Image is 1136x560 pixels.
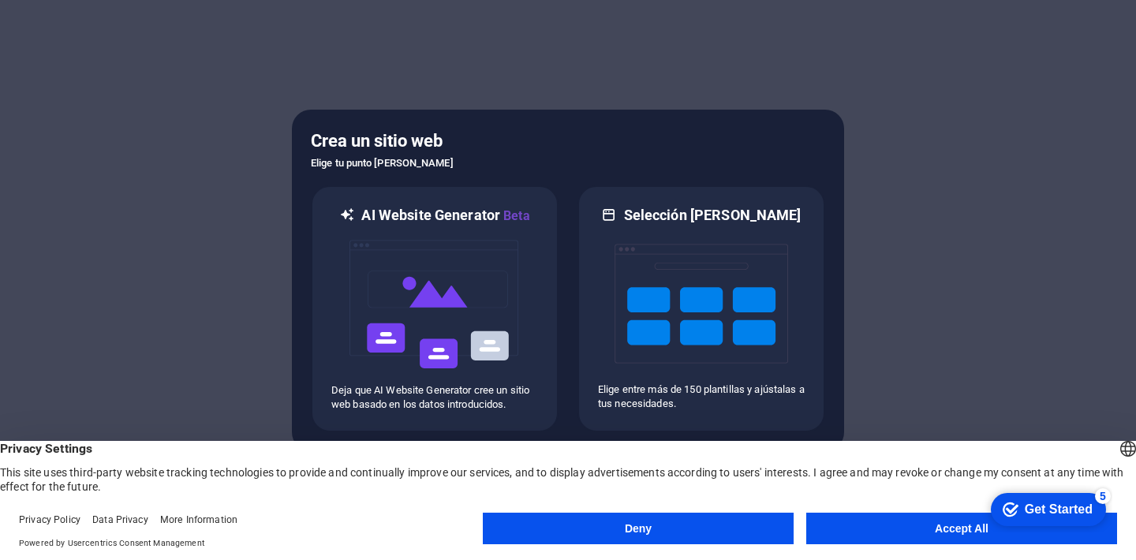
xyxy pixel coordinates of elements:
[47,17,114,32] div: Get Started
[361,206,529,226] h6: AI Website Generator
[311,129,825,154] h5: Crea un sitio web
[311,185,559,432] div: AI Website GeneratorBetaaiDeja que AI Website Generator cree un sitio web basado en los datos int...
[311,154,825,173] h6: Elige tu punto [PERSON_NAME]
[500,208,530,223] span: Beta
[577,185,825,432] div: Selección [PERSON_NAME]Elige entre más de 150 plantillas y ajústalas a tus necesidades.
[117,3,133,19] div: 5
[348,226,521,383] img: ai
[624,206,802,225] h6: Selección [PERSON_NAME]
[331,383,538,412] p: Deja que AI Website Generator cree un sitio web basado en los datos introducidos.
[598,383,805,411] p: Elige entre más de 150 plantillas y ajústalas a tus necesidades.
[13,8,128,41] div: Get Started 5 items remaining, 0% complete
